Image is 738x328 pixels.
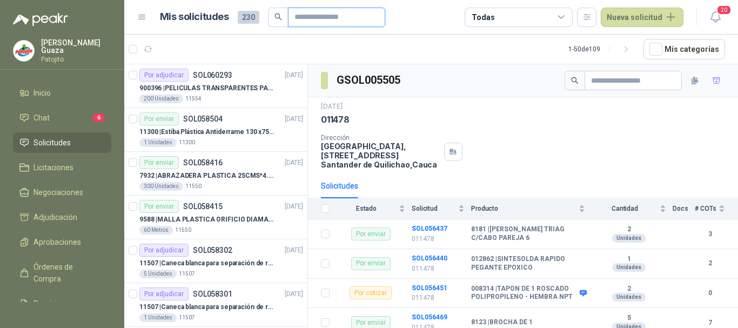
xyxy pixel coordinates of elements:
[193,246,232,254] p: SOL058302
[643,39,725,59] button: Mís categorías
[612,263,646,272] div: Unidades
[695,318,725,328] b: 7
[139,226,173,235] div: 60 Metros
[592,205,658,212] span: Cantidad
[412,293,465,303] p: 011478
[472,11,494,23] div: Todas
[139,270,177,278] div: 5 Unidades
[592,225,666,234] b: 2
[33,162,73,173] span: Licitaciones
[33,298,73,310] span: Remisiones
[124,283,307,327] a: Por adjudicarSOL058301[DATE] 11507 |Caneca blanca para separación de residuos 10 LT1 Unidades11507
[13,182,111,203] a: Negociaciones
[695,258,725,269] b: 2
[285,245,303,256] p: [DATE]
[33,261,101,285] span: Órdenes de Compra
[93,113,105,122] span: 6
[412,313,447,321] a: SOL056469
[179,138,195,147] p: 11300
[471,205,576,212] span: Producto
[13,157,111,178] a: Licitaciones
[471,318,533,327] b: 8123 | BROCHA DE 1
[139,171,274,181] p: 7932 | ABRAZADERA PLASTICA 25CMS*4.8MM NEGRA
[185,182,202,191] p: 11550
[321,134,440,142] p: Dirección
[336,198,412,219] th: Estado
[139,302,274,312] p: 11507 | Caneca blanca para separación de residuos 10 LT
[592,285,666,293] b: 2
[139,313,177,322] div: 1 Unidades
[412,284,447,292] a: SOL056451
[285,114,303,124] p: [DATE]
[139,182,183,191] div: 300 Unidades
[321,102,343,112] p: [DATE]
[592,255,666,264] b: 1
[471,225,585,242] b: 8181 | [PERSON_NAME] TRIAG C/CABO PAREJA 6
[183,203,223,210] p: SOL058415
[139,156,179,169] div: Por enviar
[139,215,274,225] p: 9588 | MALLA PLASTICA ORIFICIO DIAMANTE 3MM
[179,313,195,322] p: 11507
[33,137,71,149] span: Solicitudes
[139,287,189,300] div: Por adjudicar
[139,112,179,125] div: Por enviar
[33,112,50,124] span: Chat
[412,198,471,219] th: Solicitud
[612,293,646,302] div: Unidades
[124,196,307,239] a: Por enviarSOL058415[DATE] 9588 |MALLA PLASTICA ORIFICIO DIAMANTE 3MM60 Metros11550
[139,138,177,147] div: 1 Unidades
[139,200,179,213] div: Por enviar
[471,255,585,272] b: 012862 | SINTESOLDA RAPIDO PEGANTE EPOXICO
[13,257,111,289] a: Órdenes de Compra
[124,64,307,108] a: Por adjudicarSOL060293[DATE] 900396 |PELICULAS TRANSPARENTES PARA LAMINADO EN CALIENTE200 Unidade...
[285,289,303,299] p: [DATE]
[412,225,447,232] a: SOL056437
[41,56,111,63] p: Patojito
[350,286,392,299] div: Por cotizar
[41,39,111,54] p: [PERSON_NAME] Guaza
[175,226,191,235] p: 11550
[412,255,447,262] a: SOL056440
[592,314,666,323] b: 5
[336,205,397,212] span: Estado
[351,257,391,270] div: Por enviar
[183,115,223,123] p: SOL058504
[238,11,259,24] span: 230
[193,71,232,79] p: SOL060293
[179,270,195,278] p: 11507
[124,152,307,196] a: Por enviarSOL058416[DATE] 7932 |ABRAZADERA PLASTICA 25CMS*4.8MM NEGRA300 Unidades11550
[716,5,732,15] span: 20
[33,87,51,99] span: Inicio
[285,70,303,81] p: [DATE]
[612,234,646,243] div: Unidades
[139,69,189,82] div: Por adjudicar
[471,198,592,219] th: Producto
[568,41,635,58] div: 1 - 50 de 109
[33,186,83,198] span: Negociaciones
[695,205,716,212] span: # COTs
[139,127,274,137] p: 11300 | Estiba Plástica Antiderrame 130 x75 CM - Capacidad 180-200 Litros
[601,8,683,27] button: Nueva solicitud
[33,211,77,223] span: Adjudicación
[14,41,34,61] img: Company Logo
[412,234,465,244] p: 011478
[695,198,738,219] th: # COTs
[139,83,274,93] p: 900396 | PELICULAS TRANSPARENTES PARA LAMINADO EN CALIENTE
[13,108,111,128] a: Chat6
[185,95,202,103] p: 11554
[193,290,232,298] p: SOL058301
[124,239,307,283] a: Por adjudicarSOL058302[DATE] 11507 |Caneca blanca para separación de residuos 121 LT5 Unidades11507
[13,232,111,252] a: Aprobaciones
[706,8,725,27] button: 20
[13,293,111,314] a: Remisiones
[412,205,456,212] span: Solicitud
[321,114,350,125] p: 011478
[351,227,391,240] div: Por enviar
[139,258,274,269] p: 11507 | Caneca blanca para separación de residuos 121 LT
[33,236,81,248] span: Aprobaciones
[13,83,111,103] a: Inicio
[13,207,111,227] a: Adjudicación
[673,198,695,219] th: Docs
